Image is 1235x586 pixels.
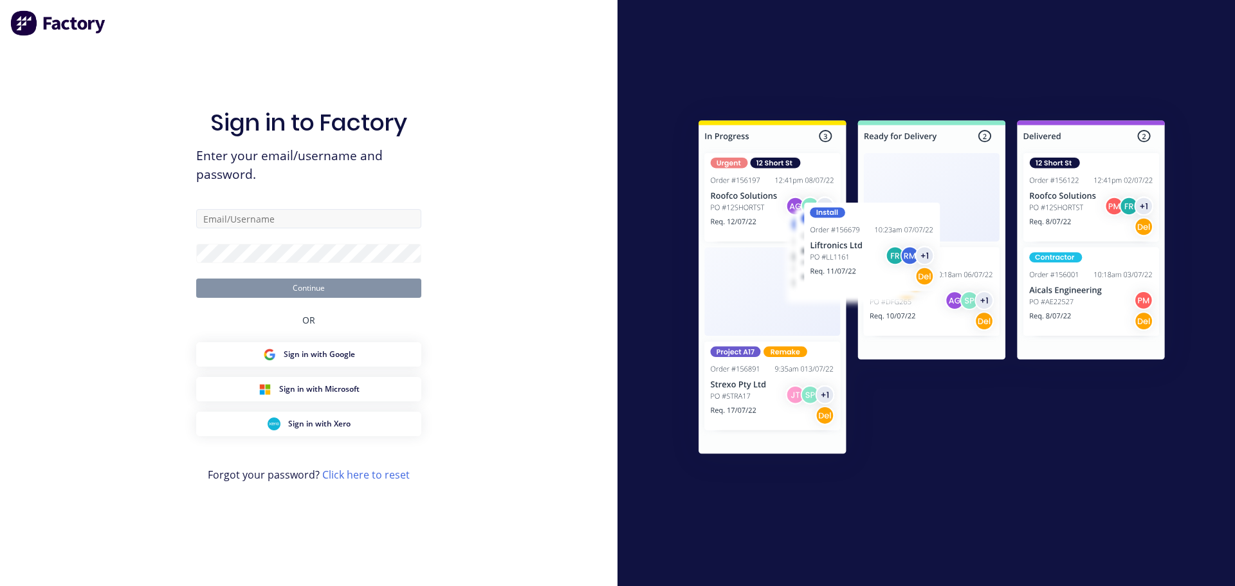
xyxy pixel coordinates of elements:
[268,417,280,430] img: Xero Sign in
[208,467,410,482] span: Forgot your password?
[196,412,421,436] button: Xero Sign inSign in with Xero
[288,418,351,430] span: Sign in with Xero
[322,468,410,482] a: Click here to reset
[196,279,421,298] button: Continue
[196,377,421,401] button: Microsoft Sign inSign in with Microsoft
[196,342,421,367] button: Google Sign inSign in with Google
[259,383,271,396] img: Microsoft Sign in
[670,95,1193,484] img: Sign in
[263,348,276,361] img: Google Sign in
[196,147,421,184] span: Enter your email/username and password.
[284,349,355,360] span: Sign in with Google
[210,109,407,136] h1: Sign in to Factory
[279,383,360,395] span: Sign in with Microsoft
[302,298,315,342] div: OR
[10,10,107,36] img: Factory
[196,209,421,228] input: Email/Username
